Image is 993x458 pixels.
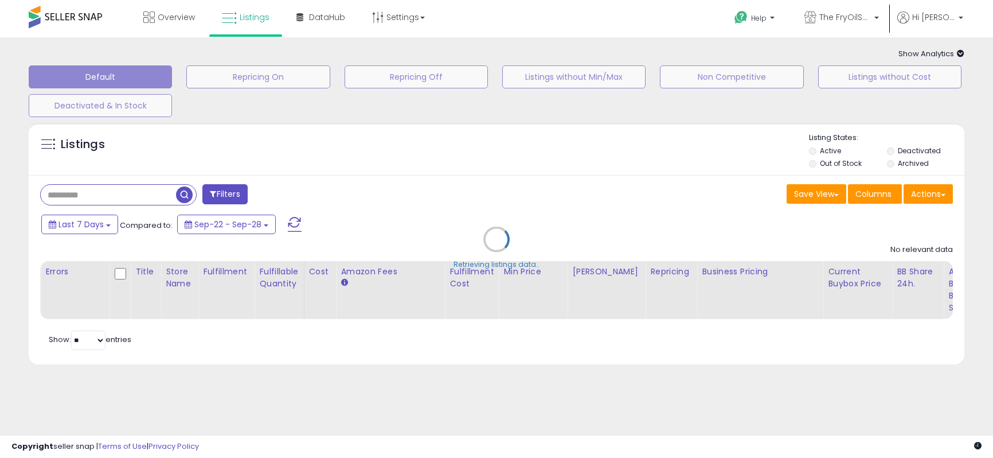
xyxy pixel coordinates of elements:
span: The FryOilSaver Company [819,11,871,23]
span: Show Analytics [898,48,964,59]
div: Retrieving listings data.. [454,259,539,270]
button: Deactivated & In Stock [29,94,172,117]
a: Help [725,2,786,37]
strong: Copyright [11,441,53,452]
button: Listings without Cost [818,65,961,88]
span: Help [751,13,767,23]
a: Privacy Policy [148,441,199,452]
span: DataHub [309,11,345,23]
a: Terms of Use [98,441,147,452]
i: Get Help [734,10,748,25]
button: Listings without Min/Max [502,65,646,88]
button: Repricing On [186,65,330,88]
button: Non Competitive [660,65,803,88]
button: Repricing Off [345,65,488,88]
span: Hi [PERSON_NAME] [912,11,955,23]
span: Overview [158,11,195,23]
a: Hi [PERSON_NAME] [897,11,963,37]
span: Listings [240,11,269,23]
button: Default [29,65,172,88]
div: seller snap | | [11,441,199,452]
